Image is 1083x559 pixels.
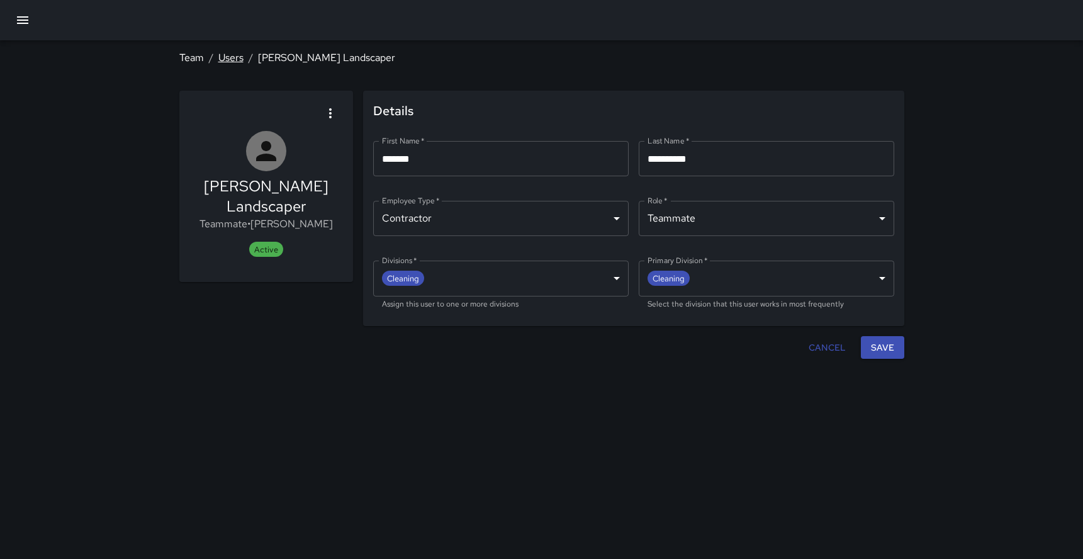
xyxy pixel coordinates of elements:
[639,201,894,236] div: Teammate
[804,336,851,359] button: Cancel
[179,51,204,64] a: Team
[648,195,668,206] label: Role
[249,50,253,65] li: /
[648,135,689,146] label: Last Name
[648,271,690,286] span: Cleaning
[382,195,439,206] label: Employee Type
[189,217,343,232] p: Teammate • [PERSON_NAME]
[382,255,417,266] label: Divisions
[382,135,425,146] label: First Name
[648,298,885,311] p: Select the division that this user works in most frequently
[373,101,894,121] span: Details
[209,50,213,65] li: /
[373,201,629,236] div: Contractor
[648,255,707,266] label: Primary Division
[258,51,395,64] a: [PERSON_NAME] Landscaper
[382,271,424,286] span: Cleaning
[189,176,343,217] h5: [PERSON_NAME] Landscaper
[382,298,620,311] p: Assign this user to one or more divisions
[249,244,283,255] span: Active
[861,336,904,359] button: Save
[218,51,244,64] a: Users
